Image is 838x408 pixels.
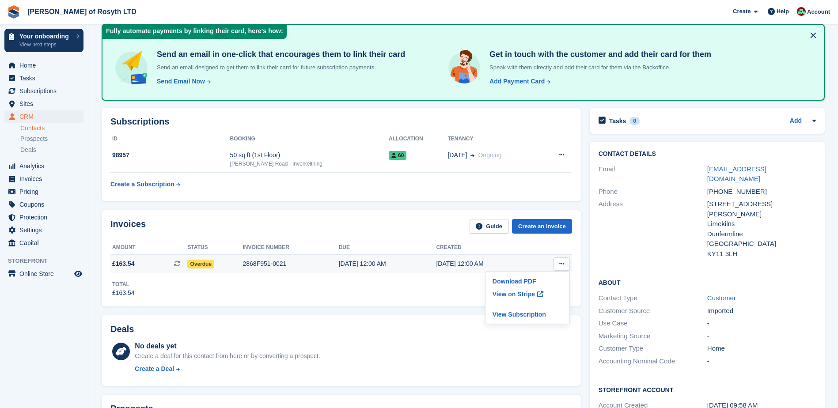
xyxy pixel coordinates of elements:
[599,293,707,303] div: Contact Type
[230,160,389,168] div: [PERSON_NAME] Road - Inverkeithing
[19,41,72,49] p: View next steps
[489,309,566,320] a: View Subscription
[4,29,83,52] a: Your onboarding View next steps
[19,198,72,211] span: Coupons
[19,85,72,97] span: Subscriptions
[599,187,707,197] div: Phone
[110,176,180,193] a: Create a Subscription
[135,351,320,361] div: Create a deal for this contact from here or by converting a prospect.
[4,110,83,123] a: menu
[135,364,320,374] a: Create a Deal
[629,117,640,125] div: 0
[20,124,83,132] a: Contacts
[4,72,83,84] a: menu
[599,385,816,394] h2: Storefront Account
[489,77,545,86] div: Add Payment Card
[4,198,83,211] a: menu
[599,306,707,316] div: Customer Source
[339,241,436,255] th: Due
[4,185,83,198] a: menu
[599,199,707,259] div: Address
[157,77,205,86] div: Send Email Now
[599,164,707,184] div: Email
[110,151,230,160] div: 98957
[436,259,534,268] div: [DATE] 12:00 AM
[102,25,287,39] div: Fully automate payments by linking their card, here's how:
[4,173,83,185] a: menu
[20,145,83,155] a: Deals
[243,259,339,268] div: 2868F951-0021
[447,151,467,160] span: [DATE]
[436,241,534,255] th: Created
[797,7,806,16] img: Anne Thomson
[599,151,816,158] h2: Contact Details
[112,280,135,288] div: Total
[707,239,816,249] div: [GEOGRAPHIC_DATA]
[110,324,134,334] h2: Deals
[7,5,20,19] img: stora-icon-8386f47178a22dfd0bd8f6a31ec36ba5ce8667c1dd55bd0f319d3a0aa187defe.svg
[512,219,572,234] a: Create an Invoice
[707,187,816,197] div: [PHONE_NUMBER]
[4,160,83,172] a: menu
[19,224,72,236] span: Settings
[486,77,551,86] a: Add Payment Card
[230,151,389,160] div: 50 sq ft (1st Floor)
[389,132,447,146] th: Allocation
[135,364,174,374] div: Create a Deal
[19,72,72,84] span: Tasks
[20,134,83,144] a: Prospects
[8,257,88,265] span: Storefront
[153,63,405,72] p: Send an email designed to get them to link their card for future subscription payments.
[4,224,83,236] a: menu
[19,211,72,223] span: Protection
[110,219,146,234] h2: Invoices
[486,49,711,60] h4: Get in touch with the customer and add their card for them
[707,344,816,354] div: Home
[707,318,816,329] div: -
[110,180,174,189] div: Create a Subscription
[707,199,816,219] div: [STREET_ADDRESS][PERSON_NAME]
[73,268,83,279] a: Preview store
[113,49,150,86] img: send-email-b5881ef4c8f827a638e46e229e590028c7e36e3a6c99d2365469aff88783de13.svg
[707,306,816,316] div: Imported
[707,331,816,341] div: -
[19,268,72,280] span: Online Store
[470,219,508,234] a: Guide
[478,151,501,159] span: Ongoing
[707,229,816,239] div: Dunfermline
[19,33,72,39] p: Your onboarding
[707,249,816,259] div: KY11 3LH
[20,146,36,154] span: Deals
[446,49,482,86] img: get-in-touch-e3e95b6451f4e49772a6039d3abdde126589d6f45a760754adfa51be33bf0f70.svg
[707,165,766,183] a: [EMAIL_ADDRESS][DOMAIN_NAME]
[707,294,736,302] a: Customer
[19,173,72,185] span: Invoices
[807,8,830,16] span: Account
[599,344,707,354] div: Customer Type
[4,237,83,249] a: menu
[110,117,572,127] h2: Subscriptions
[777,7,789,16] span: Help
[707,219,816,229] div: Limekilns
[19,160,72,172] span: Analytics
[447,132,540,146] th: Tenancy
[19,98,72,110] span: Sites
[599,318,707,329] div: Use Case
[339,259,436,268] div: [DATE] 12:00 AM
[790,116,802,126] a: Add
[599,356,707,366] div: Accounting Nominal Code
[4,98,83,110] a: menu
[489,287,566,301] a: View on Stripe
[19,185,72,198] span: Pricing
[733,7,751,16] span: Create
[135,341,320,351] div: No deals yet
[489,276,566,287] a: Download PDF
[187,241,243,255] th: Status
[609,117,626,125] h2: Tasks
[599,278,816,287] h2: About
[389,151,406,160] span: 60
[4,59,83,72] a: menu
